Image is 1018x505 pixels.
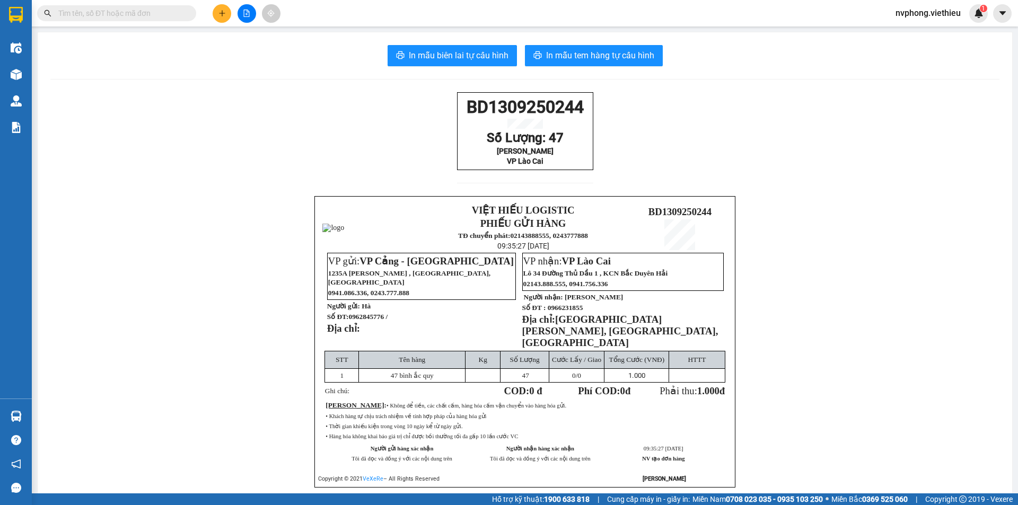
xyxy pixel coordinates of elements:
[11,95,22,107] img: warehouse-icon
[523,255,611,267] span: VP nhận:
[11,435,21,445] span: question-circle
[322,224,344,232] img: logo
[525,45,663,66] button: printerIn mẫu tem hàng tự cấu hình
[213,4,231,23] button: plus
[607,493,690,505] span: Cung cấp máy in - giấy in:
[396,51,405,61] span: printer
[318,475,440,482] span: Copyright © 2021 – All Rights Reserved
[359,255,514,267] span: VP Cảng - [GEOGRAPHIC_DATA]
[562,255,611,267] span: VP Lào Cai
[326,401,384,409] span: [PERSON_NAME]
[523,280,608,288] span: 02143.888.555, 0941.756.336
[572,371,576,379] span: 0
[348,313,388,321] span: 0962845776 /
[11,69,22,80] img: warehouse-icon
[719,385,725,396] span: đ
[642,456,684,462] strong: NV tạo đơn hàng
[974,8,984,18] img: icon-new-feature
[506,446,574,451] strong: Người nhận hàng xác nhận
[578,385,630,396] strong: Phí COD: đ
[267,10,275,17] span: aim
[831,493,908,505] span: Miền Bắc
[326,401,387,409] span: :
[692,493,823,505] span: Miền Nam
[328,255,514,267] span: VP gửi:
[522,314,555,325] strong: Địa chỉ:
[572,371,581,379] span: /0
[399,356,425,364] span: Tên hàng
[492,493,590,505] span: Hỗ trợ kỹ thuật:
[327,313,388,321] strong: Số ĐT:
[391,371,434,379] span: 47 bình ắc quy
[9,7,23,23] img: logo-vxr
[327,302,360,310] strong: Người gửi:
[916,493,917,505] span: |
[609,356,664,364] span: Tổng Cước (VNĐ)
[262,4,280,23] button: aim
[688,356,706,364] span: HTTT
[497,147,554,155] span: [PERSON_NAME]
[327,323,360,334] strong: Địa chỉ:
[523,269,668,277] span: Lô 34 Đường Thủ Dầu 1 , KCN Bắc Duyên Hải
[552,356,601,364] span: Cước Lấy / Giao
[326,433,518,439] span: • Hàng hóa không khai báo giá trị chỉ được bồi thường tối đa gấp 10 lần cước VC
[644,446,683,451] span: 09:35:27 [DATE]
[243,10,250,17] span: file-add
[565,293,623,301] span: [PERSON_NAME]
[487,130,564,145] span: Số Lượng: 47
[726,495,823,503] strong: 0708 023 035 - 0935 103 250
[826,497,829,501] span: ⚪️
[522,371,529,379] span: 47
[522,314,718,348] span: [GEOGRAPHIC_DATA][PERSON_NAME], [GEOGRAPHIC_DATA], [GEOGRAPHIC_DATA]
[887,6,969,20] span: nvphong.viethieu
[326,413,486,419] span: • Khách hàng tự chịu trách nhiệm về tính hợp pháp của hàng hóa gửi
[58,7,183,19] input: Tìm tên, số ĐT hoặc mã đơn
[11,42,22,54] img: warehouse-icon
[510,232,588,240] strong: 02143888555, 0243777888
[326,423,462,429] span: • Thời gian khiếu kiện trong vòng 10 ngày kể từ ngày gửi.
[371,446,434,451] strong: Người gửi hàng xác nhận
[497,242,549,250] span: 09:35:27 [DATE]
[507,157,543,165] span: VP Lào Cai
[472,205,575,216] strong: VIỆT HIẾU LOGISTIC
[336,356,348,364] span: STT
[388,45,517,66] button: printerIn mẫu biên lai tự cấu hình
[480,218,566,229] strong: PHIẾU GỬI HÀNG
[363,475,383,482] a: VeXeRe
[548,304,583,312] span: 0966231855
[546,49,654,62] span: In mẫu tem hàng tự cấu hình
[862,495,908,503] strong: 0369 525 060
[524,293,563,301] strong: Người nhận:
[533,51,542,61] span: printer
[458,232,510,240] strong: TĐ chuyển phát:
[620,385,625,396] span: 0
[467,97,584,117] span: BD1309250244
[660,385,725,396] span: Phải thu:
[362,302,371,310] span: Hà
[993,4,1012,23] button: caret-down
[352,456,452,462] span: Tôi đã đọc và đồng ý với các nội dung trên
[479,356,487,364] span: Kg
[628,371,645,379] span: 1.000
[697,385,719,396] span: 1.000
[522,304,546,312] strong: Số ĐT :
[490,456,591,462] span: Tôi đã đọc và đồng ý với các nội dung trên
[11,122,22,133] img: solution-icon
[504,385,542,396] strong: COD:
[544,495,590,503] strong: 1900 633 818
[325,387,349,395] span: Ghi chú:
[11,483,21,493] span: message
[328,269,490,286] span: 1235A [PERSON_NAME] , [GEOGRAPHIC_DATA], [GEOGRAPHIC_DATA]
[529,385,542,396] span: 0 đ
[980,5,987,12] sup: 1
[328,289,409,297] span: 0941.086.336, 0243.777.888
[238,4,256,23] button: file-add
[598,493,599,505] span: |
[648,206,712,217] span: BD1309250244
[643,475,686,482] strong: [PERSON_NAME]
[998,8,1007,18] span: caret-down
[510,356,539,364] span: Số Lượng
[11,459,21,469] span: notification
[44,10,51,17] span: search
[11,411,22,422] img: warehouse-icon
